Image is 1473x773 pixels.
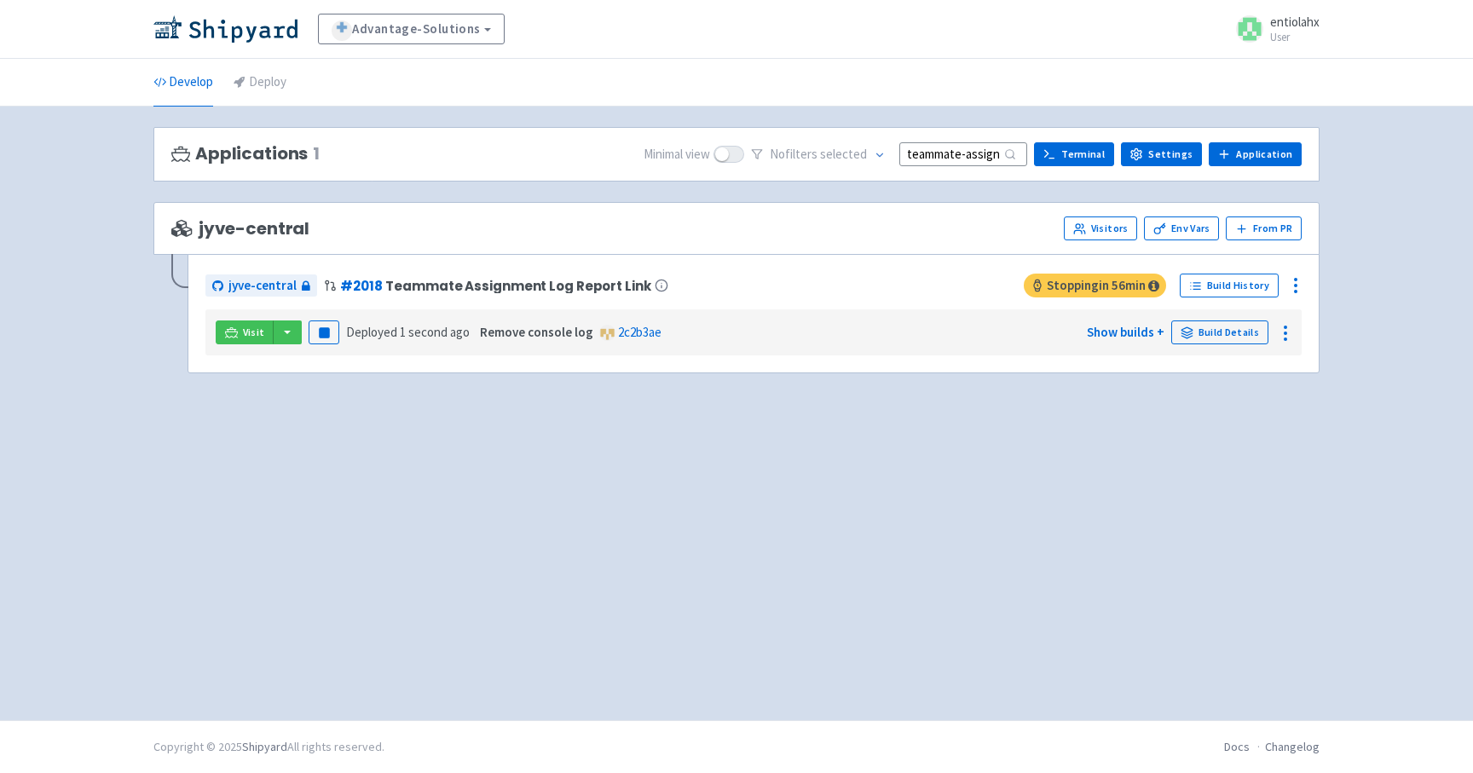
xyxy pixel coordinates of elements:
[1064,216,1137,240] a: Visitors
[820,146,867,162] span: selected
[171,219,309,239] span: jyve-central
[243,326,265,339] span: Visit
[400,324,470,340] time: 1 second ago
[1209,142,1302,166] a: Application
[1034,142,1114,166] a: Terminal
[228,276,297,296] span: jyve-central
[644,145,710,164] span: Minimal view
[899,142,1027,165] input: Search...
[618,324,661,340] a: 2c2b3ae
[153,59,213,107] a: Develop
[340,277,382,295] a: #2018
[1265,739,1320,754] a: Changelog
[234,59,286,107] a: Deploy
[153,738,384,756] div: Copyright © 2025 All rights reserved.
[1226,216,1302,240] button: From PR
[385,279,650,293] span: Teammate Assignment Log Report Link
[1144,216,1219,240] a: Env Vars
[1270,14,1320,30] span: entiolahx
[1024,274,1166,297] span: Stopping in 56 min
[153,15,297,43] img: Shipyard logo
[216,320,274,344] a: Visit
[1180,274,1279,297] a: Build History
[318,14,505,44] a: Advantage-Solutions
[1224,739,1250,754] a: Docs
[171,144,320,164] h3: Applications
[1087,324,1164,340] a: Show builds +
[1226,15,1320,43] a: entiolahx User
[1171,320,1268,344] a: Build Details
[205,274,317,297] a: jyve-central
[770,145,867,164] span: No filter s
[242,739,287,754] a: Shipyard
[1270,32,1320,43] small: User
[480,324,593,340] strong: Remove console log
[313,144,320,164] span: 1
[309,320,339,344] button: Pause
[346,324,470,340] span: Deployed
[1121,142,1202,166] a: Settings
